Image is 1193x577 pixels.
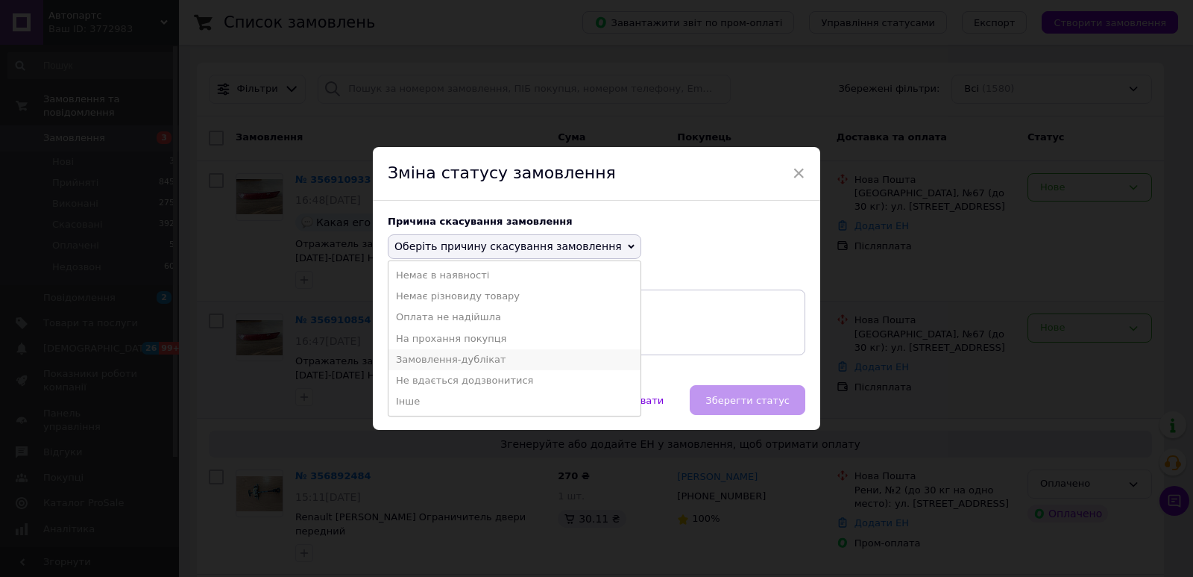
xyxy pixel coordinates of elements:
[388,265,640,286] li: Немає в наявності
[373,147,820,201] div: Зміна статусу замовлення
[388,307,640,328] li: Оплата не надійшла
[388,216,805,227] div: Причина скасування замовлення
[388,286,640,307] li: Немає різновиду товару
[394,240,622,252] span: Оберіть причину скасування замовлення
[388,328,640,349] li: На прохання покупця
[388,349,640,370] li: Замовлення-дублікат
[792,160,805,186] span: ×
[388,391,640,412] li: Інше
[388,370,640,391] li: Не вдається додзвонитися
